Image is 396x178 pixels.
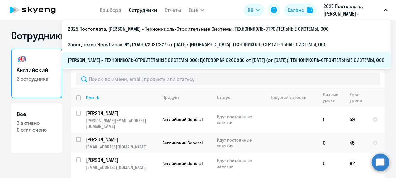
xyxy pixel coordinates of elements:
[86,110,157,117] a: [PERSON_NAME]
[11,29,67,42] h1: Сотрудники
[62,20,391,69] ul: Ещё
[217,114,260,125] p: Идут постоянные занятия
[86,136,157,143] a: [PERSON_NAME]
[86,95,157,100] div: Имя
[17,75,57,82] p: 3 сотрудника
[17,54,27,64] img: english
[265,95,318,100] div: Текущий уровень
[165,7,181,13] a: Отчеты
[345,133,367,153] td: 45
[189,4,204,16] button: Ещё
[163,117,203,122] span: Английский General
[318,153,345,174] td: 0
[11,103,62,153] a: Все3 активно0 отключено
[307,7,313,13] img: balance
[217,95,230,100] div: Статус
[17,126,57,133] p: 0 отключено
[11,49,62,98] a: Английский3 сотрудника
[163,140,203,146] span: Английский General
[271,95,306,100] div: Текущий уровень
[217,95,260,100] div: Статус
[86,144,157,150] p: [EMAIL_ADDRESS][DOMAIN_NAME]
[345,106,367,133] td: 59
[17,110,57,118] h3: Все
[318,133,345,153] td: 0
[248,6,253,14] span: RU
[323,2,381,17] p: 2025 Постоплата, [PERSON_NAME] - Технониколь-Строительные Системы, ТЕХНОНИКОЛЬ-СТРОИТЕЛЬНЫЕ СИСТЕ...
[86,136,156,143] p: [PERSON_NAME]
[100,7,121,13] a: Дашборд
[320,2,391,17] button: 2025 Постоплата, [PERSON_NAME] - Технониколь-Строительные Системы, ТЕХНОНИКОЛЬ-СТРОИТЕЛЬНЫЕ СИСТЕ...
[86,165,157,170] p: [EMAIL_ADDRESS][DOMAIN_NAME]
[86,157,157,163] a: [PERSON_NAME]
[163,95,179,100] div: Продукт
[350,92,367,103] div: Корп. уроки
[189,6,198,14] span: Ещё
[217,158,260,169] p: Идут постоянные занятия
[217,137,260,148] p: Идут постоянные занятия
[17,66,57,74] h3: Английский
[76,73,380,85] input: Поиск по имени, email, продукту или статусу
[86,118,157,129] p: [PERSON_NAME][EMAIL_ADDRESS][DOMAIN_NAME]
[163,95,212,100] div: Продукт
[288,6,304,14] div: Баланс
[350,92,362,103] div: Корп. уроки
[323,92,344,103] div: Личные уроки
[86,110,156,117] p: [PERSON_NAME]
[243,4,264,16] button: RU
[129,7,157,13] a: Сотрудники
[323,92,339,103] div: Личные уроки
[284,4,317,16] button: Балансbalance
[318,106,345,133] td: 1
[86,157,156,163] p: [PERSON_NAME]
[163,161,203,166] span: Английский General
[17,119,57,126] p: 3 активно
[345,153,367,174] td: 62
[86,95,94,100] div: Имя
